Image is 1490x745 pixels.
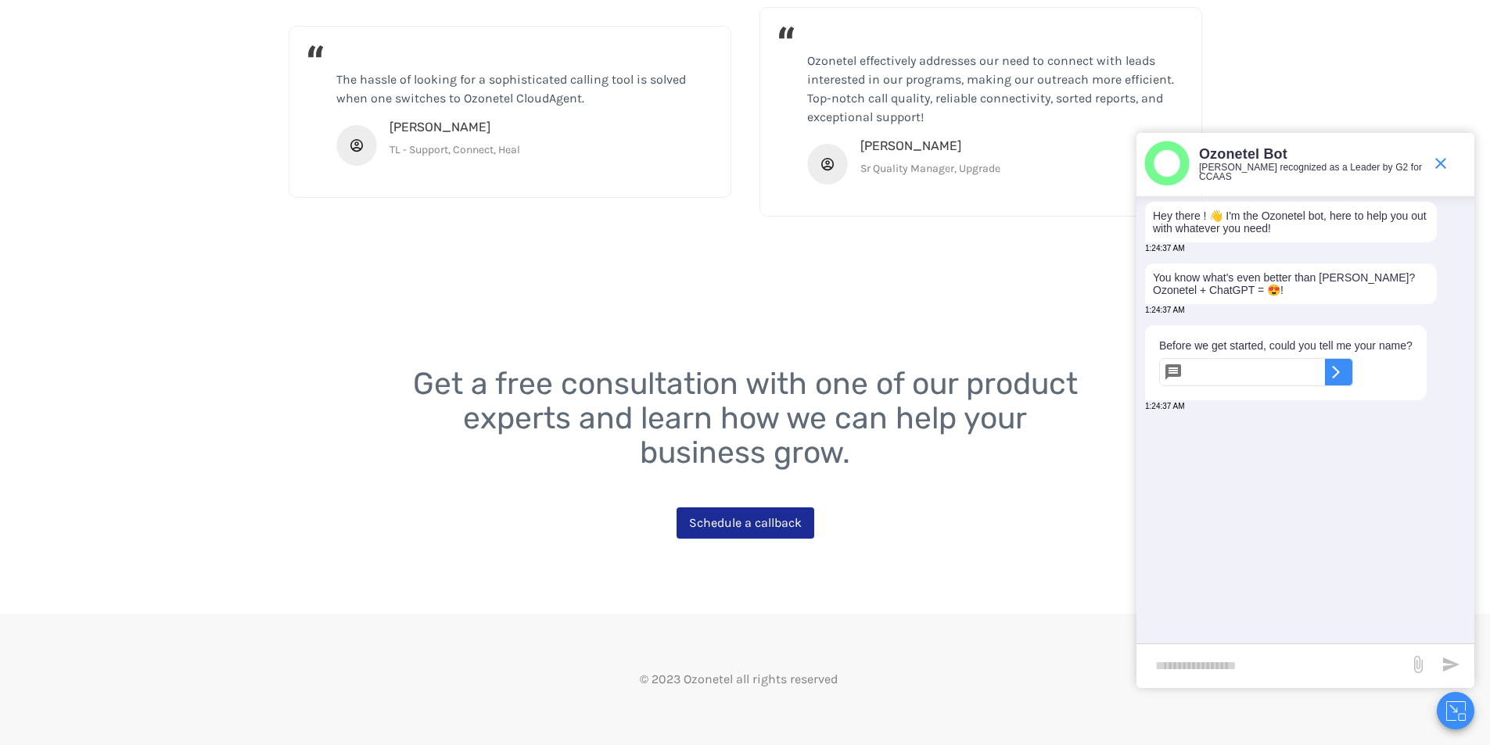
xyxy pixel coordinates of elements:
[677,507,814,539] a: Schedule a callback
[1144,652,1401,680] div: new-msg-input
[1144,141,1190,186] img: header
[640,672,838,686] span: © 2023 Ozonetel all rights reserved
[390,143,520,156] span: TL - Support, Connect, Heal
[1153,271,1429,296] p: You know what's even better than [PERSON_NAME]? Ozonetel + ChatGPT = 😍!
[1425,148,1456,179] span: end chat or minimize
[1145,244,1185,253] span: 1:24:37 AM
[1437,692,1474,729] button: Close chat
[1145,306,1185,314] span: 1:24:37 AM
[1145,402,1185,410] span: 1:24:37 AM
[860,162,1000,175] span: Sr Quality Manager, Upgrade
[1199,145,1424,163] p: Ozonetel Bot
[390,120,490,134] span: [PERSON_NAME]
[336,72,686,106] span: The hassle of looking for a sophisticated calling tool is solved when one switches to Ozonetel Cl...
[413,366,1086,471] span: Get a free consultation with one of our product experts and learn how we can help your business g...
[860,138,961,153] span: [PERSON_NAME]
[689,515,802,530] span: Schedule a callback
[1159,339,1413,352] p: Before we get started, could you tell me your name?
[807,53,1174,124] span: Ozonetel effectively addresses our need to connect with leads interested in our programs, making ...
[1153,210,1429,235] p: Hey there ! 👋 I'm the Ozonetel bot, here to help you out with whatever you need!
[1199,163,1424,181] p: [PERSON_NAME] recognized as a Leader by G2 for CCAAS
